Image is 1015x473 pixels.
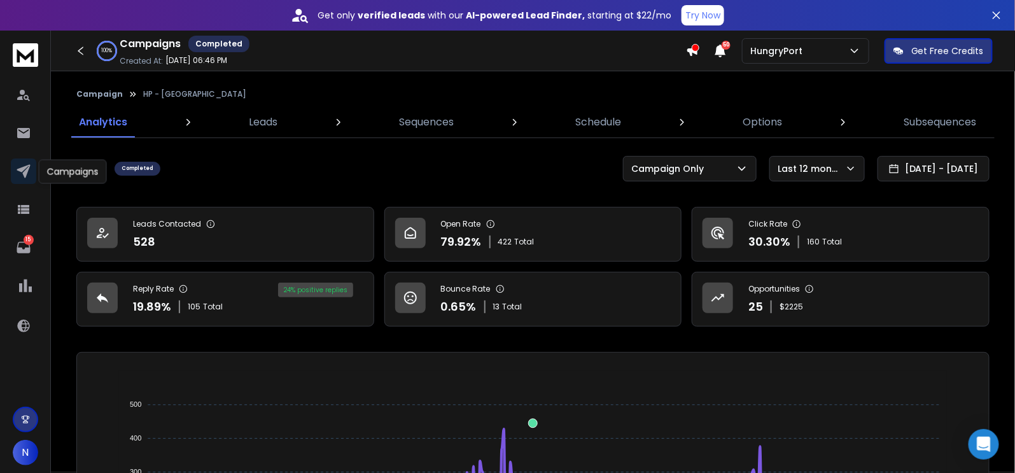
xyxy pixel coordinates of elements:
p: Schedule [576,115,622,130]
span: 50 [722,41,731,50]
strong: verified leads [358,9,425,22]
img: logo [13,43,38,67]
p: Get Free Credits [911,45,984,57]
tspan: 400 [130,435,141,442]
p: Click Rate [748,219,787,229]
p: 528 [133,233,155,251]
p: 79.92 % [441,233,482,251]
p: Get only with our starting at $22/mo [318,9,671,22]
p: Leads Contacted [133,219,201,229]
p: 19.89 % [133,298,171,316]
button: Try Now [682,5,724,25]
div: Open Intercom Messenger [969,429,999,460]
a: Opportunities25$2225 [692,272,990,327]
p: 15 [24,235,34,245]
button: [DATE] - [DATE] [878,156,990,181]
p: Analytics [79,115,127,130]
a: Subsequences [897,107,984,138]
a: Click Rate30.30%160Total [692,207,990,262]
a: Leads [241,107,285,138]
span: Total [503,302,522,312]
p: Opportunities [748,284,800,294]
span: 105 [188,302,200,312]
button: Campaign [76,89,123,99]
span: 160 [807,237,820,247]
strong: AI-powered Lead Finder, [466,9,585,22]
a: Sequences [391,107,461,138]
span: Total [203,302,223,312]
h1: Campaigns [120,36,181,52]
p: Try Now [685,9,720,22]
button: Get Free Credits [885,38,993,64]
span: Total [822,237,842,247]
p: Created At: [120,56,163,66]
a: Leads Contacted528 [76,207,374,262]
span: 422 [498,237,512,247]
div: 24 % positive replies [278,283,353,297]
div: Completed [188,36,249,52]
p: Open Rate [441,219,481,229]
a: Options [736,107,790,138]
p: Options [743,115,783,130]
p: Campaign Only [631,162,709,175]
a: 15 [11,235,36,260]
p: 0.65 % [441,298,477,316]
button: N [13,440,38,465]
a: Schedule [568,107,629,138]
p: Leads [249,115,277,130]
a: Reply Rate19.89%105Total24% positive replies [76,272,374,327]
div: Campaigns [39,160,107,184]
tspan: 500 [130,401,141,409]
span: 13 [493,302,500,312]
p: [DATE] 06:46 PM [165,55,227,66]
p: $ 2225 [780,302,803,312]
a: Bounce Rate0.65%13Total [384,272,682,327]
p: Reply Rate [133,284,174,294]
p: 100 % [102,47,113,55]
p: HungryPort [750,45,808,57]
p: Subsequences [904,115,977,130]
p: 30.30 % [748,233,790,251]
p: HP - [GEOGRAPHIC_DATA] [143,89,246,99]
div: Completed [115,162,160,176]
p: Last 12 months [778,162,845,175]
p: Sequences [399,115,454,130]
p: Bounce Rate [441,284,491,294]
span: Total [515,237,535,247]
a: Open Rate79.92%422Total [384,207,682,262]
p: 25 [748,298,763,316]
a: Analytics [71,107,135,138]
